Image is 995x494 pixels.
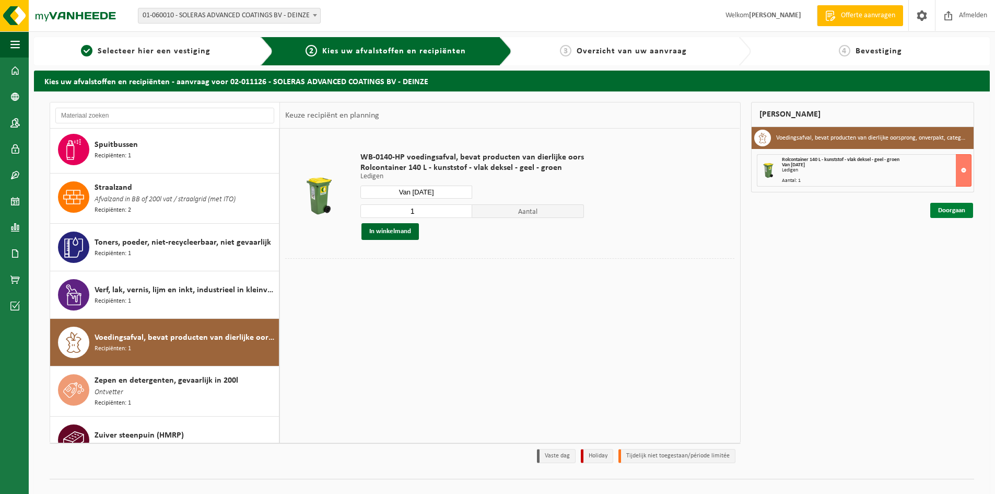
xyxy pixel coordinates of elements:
[50,224,279,271] button: Toners, poeder, niet-recycleerbaar, niet gevaarlijk Recipiënten: 1
[618,449,735,463] li: Tijdelijk niet toegestaan/période limitée
[50,319,279,366] button: Voedingsafval, bevat producten van dierlijke oorsprong, onverpakt, categorie 3 Recipiënten: 1
[560,45,571,56] span: 3
[95,151,131,161] span: Recipiënten: 1
[95,181,132,194] span: Straalzand
[138,8,321,24] span: 01-060010 - SOLERAS ADVANCED COATINGS BV - DEINZE
[472,204,584,218] span: Aantal
[81,45,92,56] span: 1
[930,203,973,218] a: Doorgaan
[50,366,279,417] button: Zepen en detergenten, gevaarlijk in 200l Ontvetter Recipiënten: 1
[360,152,584,163] span: WB-0140-HP voedingsafval, bevat producten van dierlijke oors
[360,186,472,199] input: Selecteer datum
[50,417,279,464] button: Zuiver steenpuin (HMRP) Recipiënten: 1
[95,374,238,387] span: Zepen en detergenten, gevaarlijk in 200l
[95,429,184,442] span: Zuiver steenpuin (HMRP)
[581,449,613,463] li: Holiday
[782,162,805,168] strong: Van [DATE]
[39,45,252,58] a: 1Selecteer hier een vestiging
[95,398,131,408] span: Recipiënten: 1
[537,449,576,463] li: Vaste dag
[55,108,274,123] input: Materiaal zoeken
[138,8,320,23] span: 01-060010 - SOLERAS ADVANCED COATINGS BV - DEINZE
[280,102,384,129] div: Keuze recipiënt en planning
[50,126,279,174] button: Spuitbussen Recipiënten: 1
[95,284,276,296] span: Verf, lak, vernis, lijm en inkt, industrieel in kleinverpakking
[322,47,466,55] span: Kies uw afvalstoffen en recipiënten
[360,163,584,173] span: Rolcontainer 140 L - kunststof - vlak deksel - geel - groen
[782,157,899,163] span: Rolcontainer 140 L - kunststof - vlak deksel - geel - groen
[817,5,903,26] a: Offerte aanvragen
[306,45,317,56] span: 2
[751,102,975,127] div: [PERSON_NAME]
[95,296,131,306] span: Recipiënten: 1
[95,236,271,249] span: Toners, poeder, niet-recycleerbaar, niet gevaarlijk
[776,130,966,146] h3: Voedingsafval, bevat producten van dierlijke oorsprong, onverpakt, categorie 3
[95,205,131,215] span: Recipiënten: 2
[839,45,850,56] span: 4
[95,442,131,452] span: Recipiënten: 1
[95,344,131,354] span: Recipiënten: 1
[782,178,971,183] div: Aantal: 1
[34,71,990,91] h2: Kies uw afvalstoffen en recipiënten - aanvraag voor 02-011126 - SOLERAS ADVANCED COATINGS BV - DE...
[95,331,276,344] span: Voedingsafval, bevat producten van dierlijke oorsprong, onverpakt, categorie 3
[360,173,584,180] p: Ledigen
[782,168,971,173] div: Ledigen
[50,271,279,319] button: Verf, lak, vernis, lijm en inkt, industrieel in kleinverpakking Recipiënten: 1
[50,174,279,224] button: Straalzand Afvalzand in BB of 200l vat / straalgrid (met ITO) Recipiënten: 2
[856,47,902,55] span: Bevestiging
[95,249,131,259] span: Recipiënten: 1
[577,47,687,55] span: Overzicht van uw aanvraag
[838,10,898,21] span: Offerte aanvragen
[361,223,419,240] button: In winkelmand
[95,387,123,398] span: Ontvetter
[749,12,801,19] strong: [PERSON_NAME]
[98,47,210,55] span: Selecteer hier een vestiging
[95,139,138,151] span: Spuitbussen
[95,194,236,205] span: Afvalzand in BB of 200l vat / straalgrid (met ITO)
